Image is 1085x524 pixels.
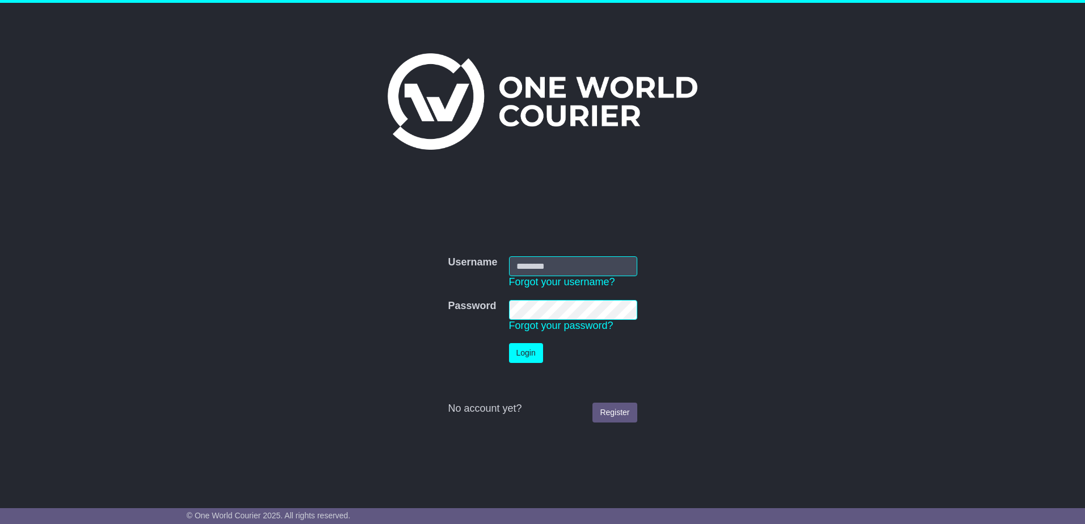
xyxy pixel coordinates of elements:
label: Username [448,256,497,269]
a: Register [592,403,637,422]
img: One World [388,53,697,150]
a: Forgot your password? [509,320,613,331]
a: Forgot your username? [509,276,615,288]
span: © One World Courier 2025. All rights reserved. [187,511,351,520]
div: No account yet? [448,403,637,415]
button: Login [509,343,543,363]
label: Password [448,300,496,312]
